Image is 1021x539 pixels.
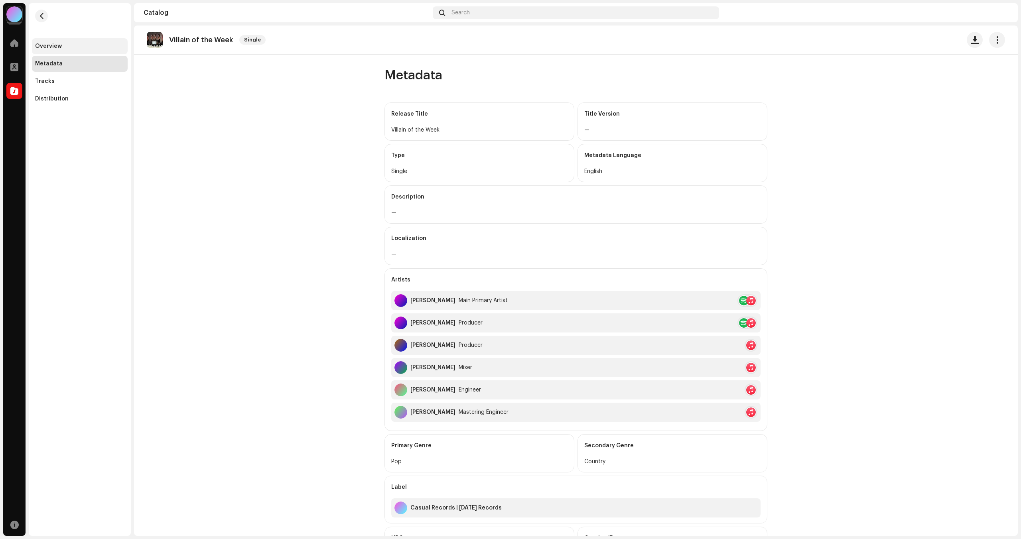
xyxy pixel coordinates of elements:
[410,364,455,371] div: [PERSON_NAME]
[32,91,128,107] re-m-nav-item: Distribution
[391,186,761,208] div: Description
[410,387,455,393] div: [PERSON_NAME]
[35,78,55,85] div: Tracks
[391,227,761,250] div: Localization
[459,297,508,304] div: Main Primary Artist
[459,342,483,348] div: Producer
[584,167,761,176] div: English
[147,32,163,48] img: ac179e43-f875-4894-9e5b-7c23f44bb004
[459,320,483,326] div: Producer
[391,250,761,259] div: —
[584,144,761,167] div: Metadata Language
[410,409,455,415] div: [PERSON_NAME]
[410,297,455,304] div: [PERSON_NAME]
[451,10,470,16] span: Search
[391,144,568,167] div: Type
[459,409,509,415] div: Mastering Engineer
[239,35,266,45] span: Single
[35,96,69,102] div: Distribution
[35,43,62,49] div: Overview
[584,103,761,125] div: Title Version
[410,505,502,511] div: Casual Records | [DATE] Records
[32,56,128,72] re-m-nav-item: Metadata
[391,208,761,218] div: —
[391,125,568,135] div: Villain of the Week
[459,364,472,371] div: Mixer
[391,476,761,498] div: Label
[391,457,568,466] div: Pop
[32,73,128,89] re-m-nav-item: Tracks
[584,125,761,135] div: —
[169,36,233,44] p: Villain of the Week
[995,6,1008,19] img: 1c8e6360-d57d-42b3-b1b4-7a181958ccb7
[391,103,568,125] div: Release Title
[410,342,455,348] div: [PERSON_NAME]
[584,457,761,466] div: Country
[391,167,568,176] div: Single
[391,269,761,291] div: Artists
[584,435,761,457] div: Secondary Genre
[384,67,442,83] span: Metadata
[35,61,63,67] div: Metadata
[391,435,568,457] div: Primary Genre
[32,38,128,54] re-m-nav-item: Overview
[410,320,455,326] div: [PERSON_NAME]
[459,387,481,393] div: Engineer
[144,10,430,16] div: Catalog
